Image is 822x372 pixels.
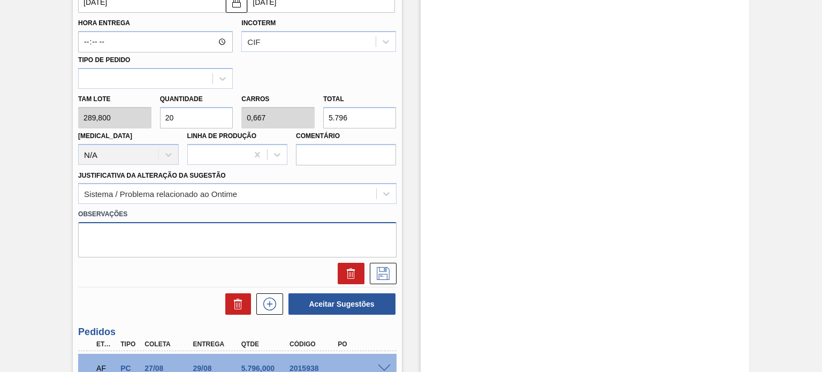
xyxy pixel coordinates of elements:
[160,95,203,103] label: Quantidade
[191,340,243,348] div: Entrega
[84,189,237,199] div: Sistema / Problema relacionado ao Ontime
[78,172,226,179] label: Justificativa da Alteração da Sugestão
[247,37,260,47] div: CIF
[296,128,396,144] label: Comentário
[364,263,397,284] div: Salvar Sugestão
[78,132,132,140] label: [MEDICAL_DATA]
[187,132,257,140] label: Linha de Produção
[241,95,269,103] label: Carros
[283,292,397,316] div: Aceitar Sugestões
[251,293,283,315] div: Nova sugestão
[220,293,251,315] div: Excluir Sugestões
[332,263,364,284] div: Excluir Sugestão
[241,19,276,27] label: Incoterm
[78,92,151,107] label: Tam lote
[118,340,142,348] div: Tipo
[94,340,118,348] div: Etapa
[288,293,395,315] button: Aceitar Sugestões
[287,340,340,348] div: Código
[78,327,396,338] h3: Pedidos
[323,95,344,103] label: Total
[78,16,233,31] label: Hora Entrega
[335,340,388,348] div: PO
[142,340,195,348] div: Coleta
[78,207,396,222] label: Observações
[239,340,292,348] div: Qtde
[78,56,130,64] label: Tipo de pedido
